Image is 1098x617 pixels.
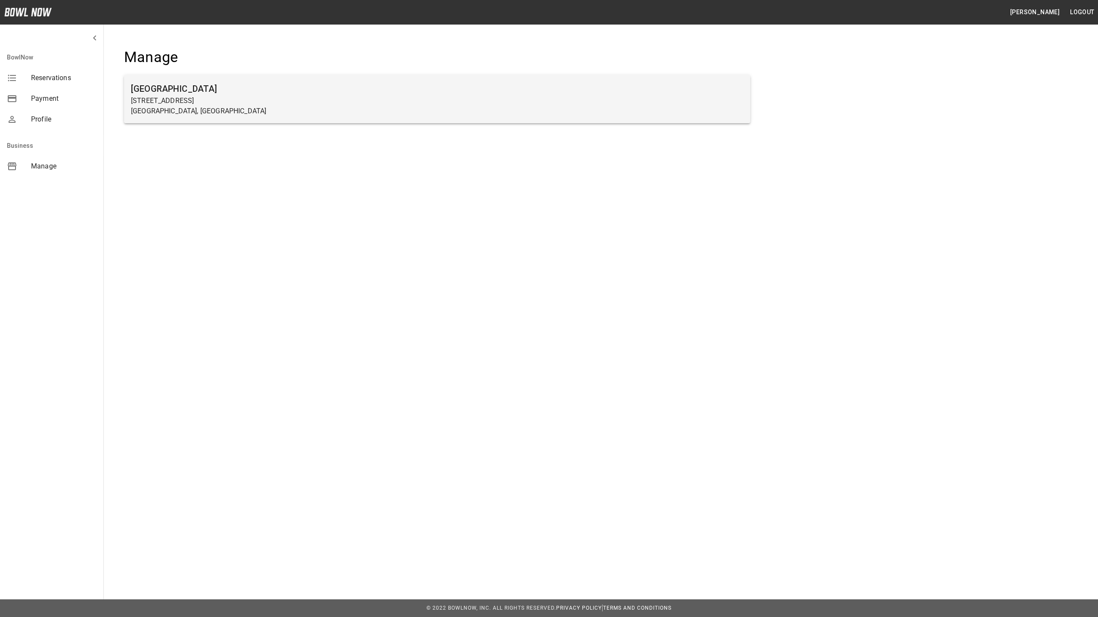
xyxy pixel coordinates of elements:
[603,605,672,611] a: Terms and Conditions
[31,114,96,125] span: Profile
[426,605,556,611] span: © 2022 BowlNow, Inc. All Rights Reserved.
[556,605,602,611] a: Privacy Policy
[4,8,52,16] img: logo
[131,82,743,96] h6: [GEOGRAPHIC_DATA]
[124,48,750,66] h4: Manage
[131,96,743,106] p: [STREET_ADDRESS]
[131,106,743,116] p: [GEOGRAPHIC_DATA], [GEOGRAPHIC_DATA]
[1007,4,1063,20] button: [PERSON_NAME]
[31,73,96,83] span: Reservations
[31,93,96,104] span: Payment
[1067,4,1098,20] button: Logout
[31,161,96,171] span: Manage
